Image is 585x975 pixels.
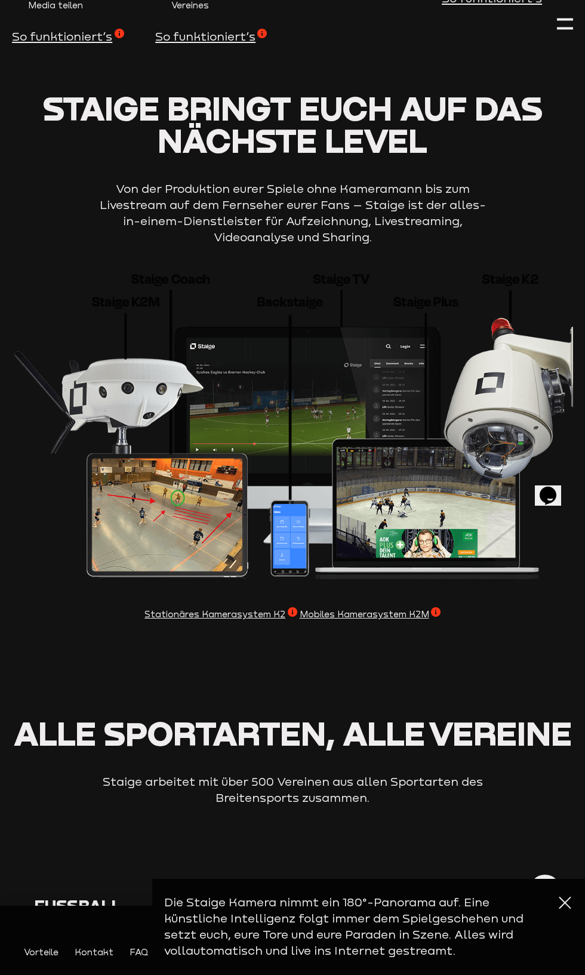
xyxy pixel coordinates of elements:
[12,29,124,45] span: So funktioniert’s
[75,945,113,959] a: Kontakt
[130,945,149,959] a: FAQ
[14,713,572,753] span: Alle Sportarten, alle Vereine
[535,470,573,506] iframe: chat widget
[164,894,552,959] p: Die Staige Kamera nimmt ein 180°-Panorama auf. Eine künstliche Intelligenz folgt immer dem Spielg...
[144,607,297,622] span: Stationäres Kamerasystem K2
[34,896,121,916] span: Fußball
[155,29,267,45] span: So funktioniert’s
[300,607,441,622] span: Mobiles Kamerasystem K2M
[24,945,59,959] a: Vorteile
[12,262,573,581] img: Neu_Sportarten_Web-1.png
[98,774,487,806] p: Staige arbeitet mit über 500 Vereinen aus allen Sportarten des Breitensports zusammen.
[98,181,487,245] p: Von der Produktion eurer Spiele ohne Kameramann bis zum Livestream auf dem Fernseher eurer Fans –...
[43,88,543,160] span: Staige bringt euch auf das nächste Level
[24,914,561,930] div: Die Kamera für Handballvereine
